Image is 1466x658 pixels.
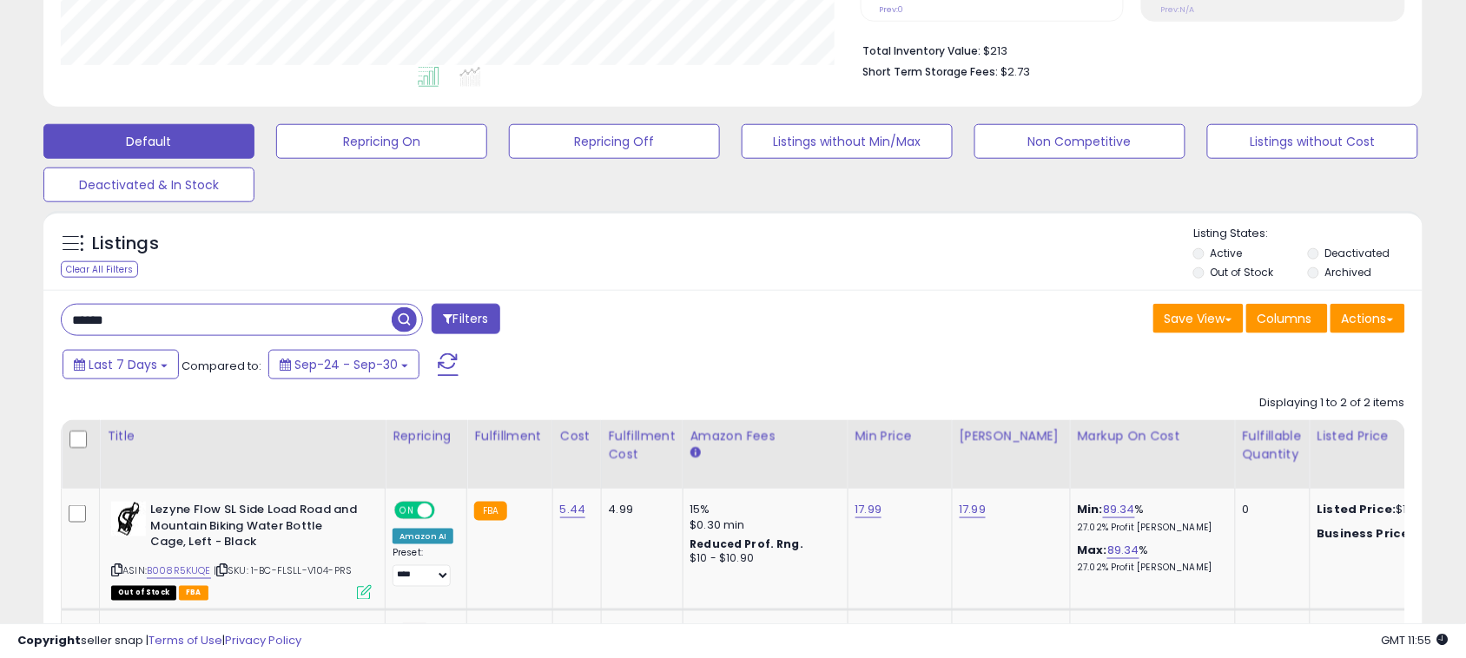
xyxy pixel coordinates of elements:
div: Fulfillment [474,427,545,445]
div: 15% [690,502,835,517]
button: Filters [432,304,499,334]
b: Reduced Prof. Rng. [690,536,804,551]
small: Prev: 0 [880,4,904,15]
button: Default [43,124,254,159]
p: 27.02% Profit [PERSON_NAME] [1078,563,1222,575]
span: Sep-24 - Sep-30 [294,356,398,373]
span: Last 7 Days [89,356,157,373]
label: Active [1211,246,1243,260]
b: Total Inventory Value: [863,43,981,58]
button: Last 7 Days [63,350,179,379]
p: 27.02% Profit [PERSON_NAME] [1078,522,1222,534]
div: $14.99 [1317,526,1462,542]
div: Cost [560,427,594,445]
button: Listings without Min/Max [742,124,953,159]
button: Repricing Off [509,124,720,159]
label: Out of Stock [1211,265,1274,280]
h5: Listings [92,232,159,256]
div: Clear All Filters [61,261,138,278]
span: $2.73 [1001,63,1031,80]
span: ON [396,503,418,518]
a: 17.99 [855,501,882,518]
div: Displaying 1 to 2 of 2 items [1260,395,1405,411]
b: Max: [1078,542,1108,558]
b: Listed Price: [1317,501,1397,517]
p: Listing States: [1193,226,1423,242]
div: 4.99 [609,502,670,517]
small: Prev: N/A [1160,4,1194,15]
div: % [1078,543,1222,575]
small: FBA [474,502,506,521]
button: Deactivated & In Stock [43,168,254,202]
div: % [1078,502,1222,534]
span: Columns [1258,310,1312,327]
label: Archived [1325,265,1372,280]
span: All listings that are currently out of stock and unavailable for purchase on Amazon [111,586,176,601]
div: $17.99 [1317,502,1462,517]
div: Fulfillment Cost [609,427,676,464]
div: Min Price [855,427,945,445]
a: 89.34 [1107,542,1139,559]
div: Preset: [393,548,453,587]
a: 17.99 [960,501,987,518]
a: Terms of Use [149,632,222,648]
strong: Copyright [17,632,81,648]
div: ASIN: [111,502,372,598]
span: 2025-10-8 11:55 GMT [1382,632,1449,648]
button: Listings without Cost [1207,124,1418,159]
a: 89.34 [1103,501,1135,518]
a: B008R5KUQE [147,564,211,579]
button: Actions [1331,304,1405,333]
div: $10 - $10.90 [690,552,835,567]
b: Min: [1078,501,1104,517]
th: The percentage added to the cost of goods (COGS) that forms the calculator for Min & Max prices. [1070,420,1235,489]
span: OFF [433,503,460,518]
button: Columns [1246,304,1328,333]
div: Repricing [393,427,459,445]
small: Amazon Fees. [690,445,701,461]
b: Short Term Storage Fees: [863,64,999,79]
button: Sep-24 - Sep-30 [268,350,419,379]
span: FBA [179,586,208,601]
div: 0 [1243,502,1297,517]
label: Deactivated [1325,246,1390,260]
span: Compared to: [182,358,261,374]
div: Amazon Fees [690,427,841,445]
b: Business Price: [1317,525,1413,542]
img: 41oxbEopGgL._SL40_.jpg [111,502,146,536]
div: $0.30 min [690,517,835,533]
b: Lezyne Flow SL Side Load Road and Mountain Biking Water Bottle Cage, Left - Black [150,502,361,555]
div: [PERSON_NAME] [960,427,1063,445]
div: Fulfillable Quantity [1243,427,1303,464]
div: seller snap | | [17,633,301,649]
button: Save View [1153,304,1244,333]
button: Non Competitive [974,124,1185,159]
div: Amazon AI [393,529,453,544]
li: $213 [863,39,1393,60]
a: 5.44 [560,501,586,518]
span: | SKU: 1-BC-FLSLL-V104-PRS [214,564,352,578]
button: Repricing On [276,124,487,159]
div: Markup on Cost [1078,427,1228,445]
a: Privacy Policy [225,632,301,648]
div: Title [107,427,378,445]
